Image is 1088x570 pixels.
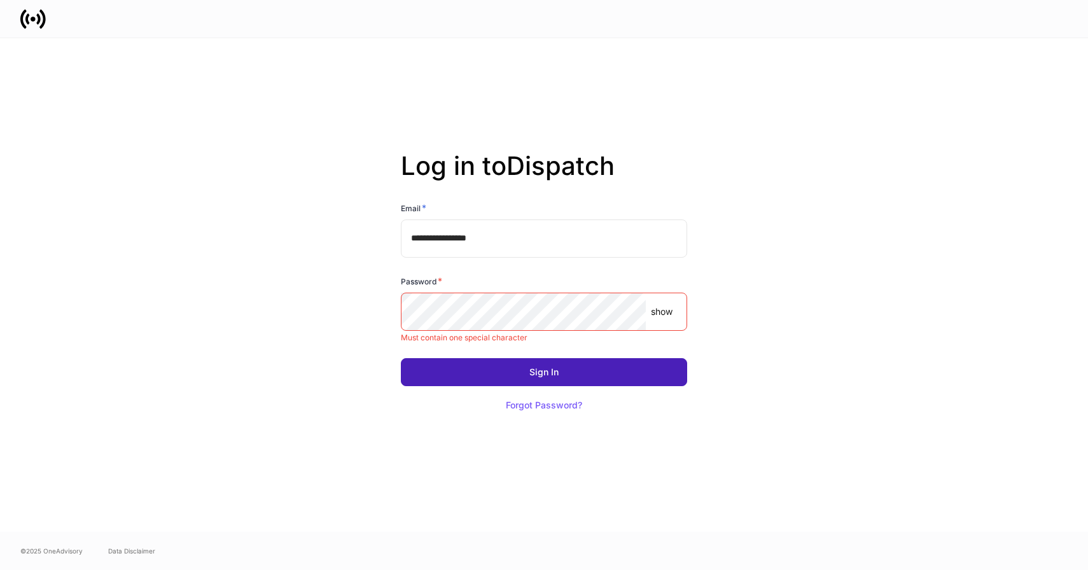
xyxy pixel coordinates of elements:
div: Forgot Password? [506,401,582,410]
a: Data Disclaimer [108,546,155,556]
div: Sign In [529,368,559,377]
h6: Email [401,202,426,214]
p: show [651,305,673,318]
p: Must contain one special character [401,333,687,343]
h6: Password [401,275,442,288]
span: © 2025 OneAdvisory [20,546,83,556]
button: Sign In [401,358,687,386]
button: Forgot Password? [490,391,598,419]
h2: Log in to Dispatch [401,151,687,202]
